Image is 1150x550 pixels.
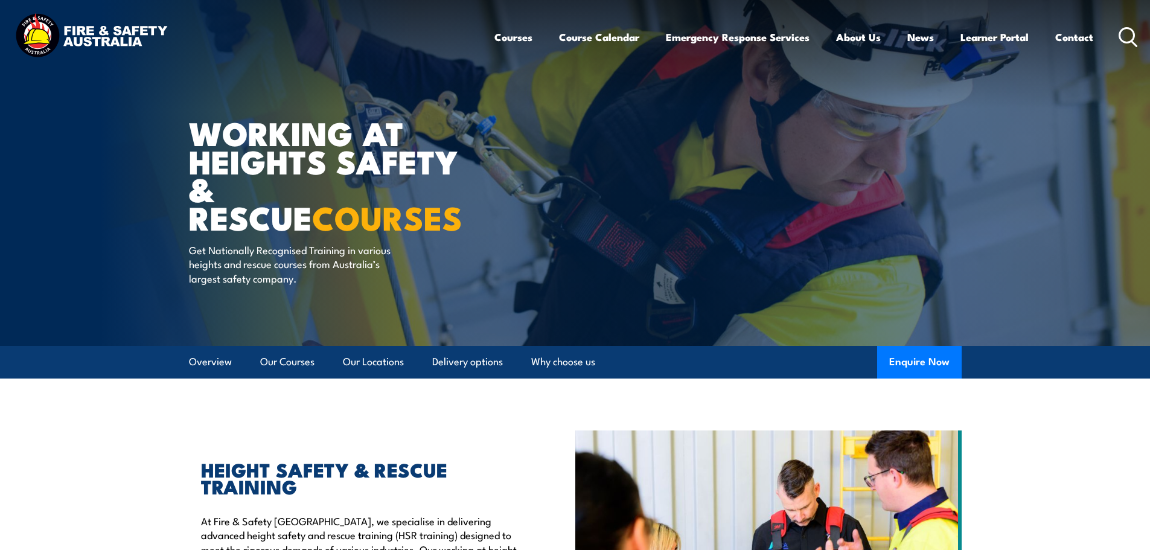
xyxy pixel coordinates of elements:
a: About Us [836,21,881,53]
a: Our Locations [343,346,404,378]
a: Courses [494,21,532,53]
h2: HEIGHT SAFETY & RESCUE TRAINING [201,461,520,494]
p: Get Nationally Recognised Training in various heights and rescue courses from Australia’s largest... [189,243,409,285]
a: Learner Portal [960,21,1029,53]
button: Enquire Now [877,346,962,379]
a: Why choose us [531,346,595,378]
a: Overview [189,346,232,378]
a: Contact [1055,21,1093,53]
a: Course Calendar [559,21,639,53]
h1: WORKING AT HEIGHTS SAFETY & RESCUE [189,118,487,231]
a: News [907,21,934,53]
a: Emergency Response Services [666,21,810,53]
strong: COURSES [312,191,462,241]
a: Our Courses [260,346,315,378]
a: Delivery options [432,346,503,378]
